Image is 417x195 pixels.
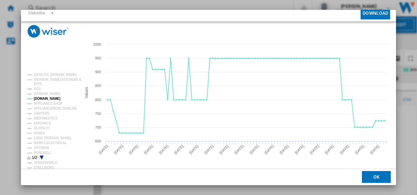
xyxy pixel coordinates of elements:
[32,155,37,160] text: 1/2
[233,144,244,155] tspan: [DATE]
[95,139,101,143] tspan: 650
[143,144,154,155] tspan: [DATE]
[84,87,89,98] tspan: Values
[34,126,50,130] tspan: GLOTECH
[95,125,101,129] tspan: 700
[34,82,42,86] tspan: APPL
[369,144,380,155] tspan: [DATE]
[324,144,335,155] tspan: [DATE]
[34,136,71,140] tspan: LONG [PERSON_NAME]
[34,117,58,120] tspan: DBDOMESTICS
[34,151,52,155] tspan: PUREWELL
[95,98,101,102] tspan: 800
[279,144,289,155] tspan: [DATE]
[361,7,390,19] button: Download
[34,141,67,145] tspan: MARKS ELECTRICAL
[34,92,60,96] tspan: [DOMAIN_NAME]
[248,144,259,155] tspan: [DATE]
[34,102,63,105] tspan: APPLIANCE SHOP
[218,144,229,155] tspan: [DATE]
[158,144,169,155] tspan: [DATE]
[34,87,41,91] tspan: AEG
[28,11,45,15] div: 3 Months
[21,10,396,185] md-dialog: Product popup
[188,144,199,155] tspan: [DATE]
[113,144,124,155] tspan: [DATE]
[362,171,391,183] button: OK
[309,144,320,155] tspan: [DATE]
[264,144,274,155] tspan: [DATE]
[34,161,57,164] tspan: SPARKWORLD
[34,156,41,160] tspan: RDO
[95,112,101,116] tspan: 750
[98,144,109,155] tspan: [DATE]
[203,144,214,155] tspan: [DATE]
[95,84,101,88] tspan: 850
[34,107,77,110] tspan: APPLIANCEWORLDONLINE
[34,73,77,76] tspan: CATALOG [DOMAIN_NAME]
[34,146,49,150] tspan: OPTIMUM
[128,144,139,155] tspan: [DATE]
[93,42,101,46] tspan: 1000
[95,70,101,74] tspan: 900
[28,25,69,38] img: logo_wiser_300x94.png
[34,121,51,125] tspan: EURONICS
[95,56,101,60] tspan: 950
[173,144,184,155] tspan: [DATE]
[34,112,50,115] tspan: CARTERS
[34,97,60,100] tspan: [DOMAIN_NAME]
[34,78,81,81] tspan: [PERSON_NAME] KITCHENS &
[294,144,305,155] tspan: [DATE]
[34,166,54,169] tspan: STELLISONS
[339,144,350,155] tspan: [DATE]
[354,144,365,155] tspan: [DATE]
[34,131,45,135] tspan: KNEES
